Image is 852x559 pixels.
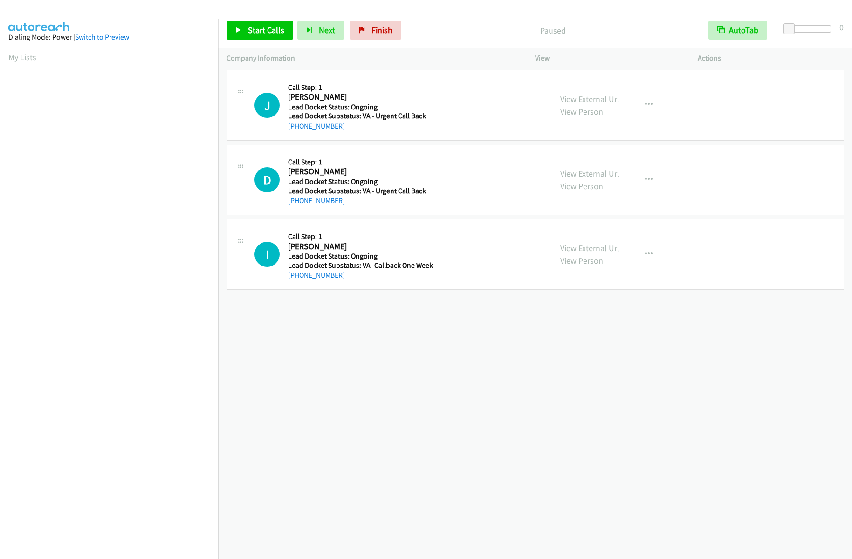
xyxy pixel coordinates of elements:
[288,232,433,241] h5: Call Step: 1
[288,166,431,177] h2: [PERSON_NAME]
[288,157,431,167] h5: Call Step: 1
[560,243,619,253] a: View External Url
[288,102,431,112] h5: Lead Docket Status: Ongoing
[75,33,129,41] a: Switch to Preview
[839,21,844,34] div: 0
[8,52,36,62] a: My Lists
[288,196,345,205] a: [PHONE_NUMBER]
[227,53,518,64] p: Company Information
[350,21,401,40] a: Finish
[254,167,280,192] h1: D
[319,25,335,35] span: Next
[560,106,603,117] a: View Person
[288,177,431,186] h5: Lead Docket Status: Ongoing
[254,242,280,267] div: The call is yet to be attempted
[535,53,681,64] p: View
[288,186,431,196] h5: Lead Docket Substatus: VA - Urgent Call Back
[560,94,619,104] a: View External Url
[254,93,280,118] h1: J
[288,111,431,121] h5: Lead Docket Substatus: VA - Urgent Call Back
[288,252,433,261] h5: Lead Docket Status: Ongoing
[254,242,280,267] h1: I
[371,25,392,35] span: Finish
[254,93,280,118] div: The call is yet to be attempted
[560,168,619,179] a: View External Url
[560,181,603,191] a: View Person
[288,83,431,92] h5: Call Step: 1
[297,21,344,40] button: Next
[288,241,431,252] h2: [PERSON_NAME]
[248,25,284,35] span: Start Calls
[698,53,844,64] p: Actions
[288,261,433,270] h5: Lead Docket Substatus: VA- Callback One Week
[8,32,210,43] div: Dialing Mode: Power |
[288,271,345,279] a: [PHONE_NUMBER]
[414,24,692,37] p: Paused
[8,72,218,514] iframe: Dialpad
[708,21,767,40] button: AutoTab
[227,21,293,40] a: Start Calls
[288,122,345,130] a: [PHONE_NUMBER]
[288,92,431,102] h2: [PERSON_NAME]
[788,25,831,33] div: Delay between calls (in seconds)
[254,167,280,192] div: The call is yet to be attempted
[560,255,603,266] a: View Person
